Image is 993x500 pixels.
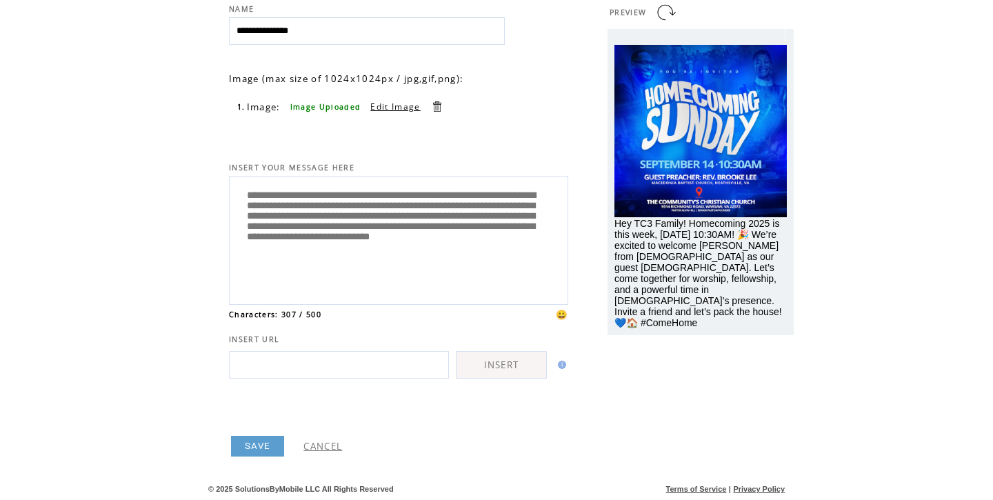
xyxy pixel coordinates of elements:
a: Privacy Policy [733,485,785,493]
span: © 2025 SolutionsByMobile LLC All Rights Reserved [208,485,394,493]
span: Image (max size of 1024x1024px / jpg,gif,png): [229,72,463,85]
a: Delete this item [430,100,443,113]
a: CANCEL [303,440,342,452]
span: Hey TC3 Family! Homecoming 2025 is this week, [DATE] 10:30AM! 🎉 We’re excited to welcome [PERSON_... [614,218,782,328]
span: | [729,485,731,493]
a: Terms of Service [666,485,727,493]
a: SAVE [231,436,284,457]
span: Characters: 307 / 500 [229,310,321,319]
span: 😀 [556,308,568,321]
span: Image: [247,101,281,113]
span: INSERT URL [229,334,279,344]
span: Image Uploaded [290,102,361,112]
span: NAME [229,4,254,14]
img: help.gif [554,361,566,369]
a: INSERT [456,351,547,379]
span: INSERT YOUR MESSAGE HERE [229,163,354,172]
span: 1. [237,102,245,112]
span: PREVIEW [610,8,646,17]
a: Edit Image [370,101,420,112]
